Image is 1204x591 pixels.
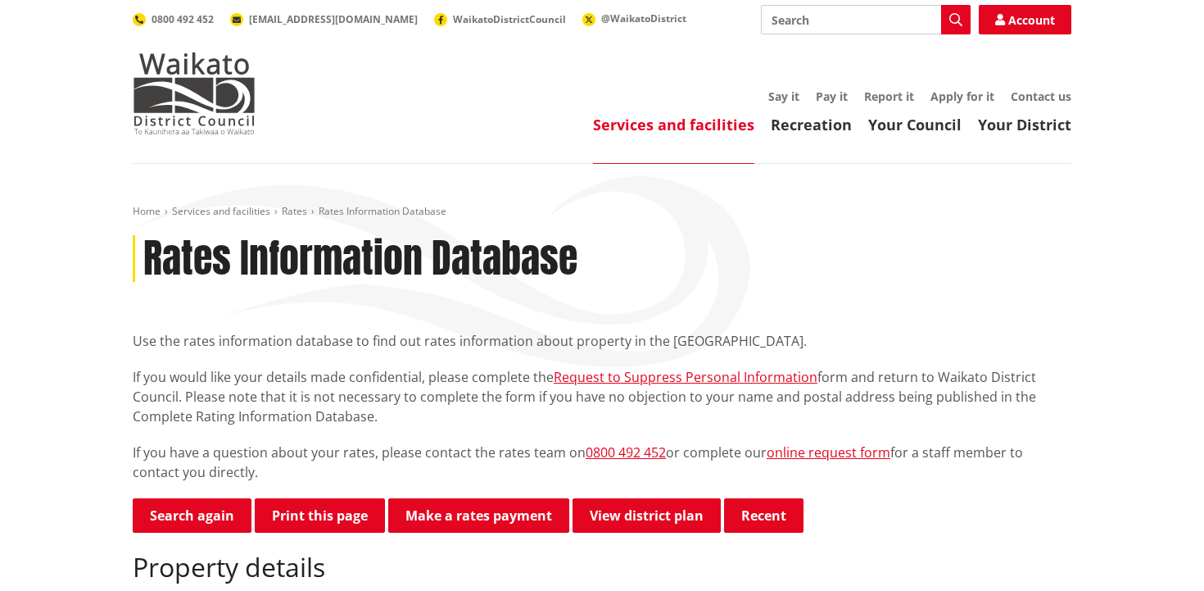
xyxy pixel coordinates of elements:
a: Say it [768,89,799,104]
a: online request form [767,443,890,461]
nav: breadcrumb [133,205,1071,219]
a: View district plan [573,498,721,533]
button: Recent [724,498,803,533]
a: Contact us [1011,89,1071,104]
a: WaikatoDistrictCouncil [434,12,566,26]
a: Make a rates payment [388,498,569,533]
a: @WaikatoDistrict [582,11,686,25]
a: Recreation [771,115,852,134]
a: Request to Suppress Personal Information [554,368,817,386]
span: @WaikatoDistrict [601,11,686,25]
a: [EMAIL_ADDRESS][DOMAIN_NAME] [230,12,418,26]
span: [EMAIL_ADDRESS][DOMAIN_NAME] [249,12,418,26]
a: 0800 492 452 [586,443,666,461]
a: 0800 492 452 [133,12,214,26]
button: Print this page [255,498,385,533]
span: 0800 492 452 [152,12,214,26]
a: Your District [978,115,1071,134]
span: Rates Information Database [319,204,446,218]
a: Pay it [816,89,848,104]
a: Services and facilities [172,204,270,218]
p: If you have a question about your rates, please contact the rates team on or complete our for a s... [133,443,1071,482]
input: Search input [761,5,971,34]
a: Rates [282,204,307,218]
a: Account [979,5,1071,34]
img: Waikato District Council - Te Kaunihera aa Takiwaa o Waikato [133,52,256,134]
a: Search again [133,498,251,533]
p: Use the rates information database to find out rates information about property in the [GEOGRAPHI... [133,331,1071,351]
a: Report it [864,89,914,104]
span: WaikatoDistrictCouncil [453,12,566,26]
h1: Rates Information Database [143,235,577,283]
p: If you would like your details made confidential, please complete the form and return to Waikato ... [133,367,1071,426]
h2: Property details [133,552,1071,583]
a: Apply for it [930,89,994,104]
a: Services and facilities [593,115,754,134]
a: Your Council [868,115,962,134]
a: Home [133,204,161,218]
